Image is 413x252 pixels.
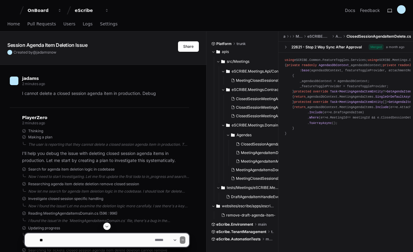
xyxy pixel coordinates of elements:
[383,63,396,67] span: private
[323,58,349,62] span: FeatureToggles
[100,17,117,31] a: Settings
[227,185,279,190] span: tests/Meetings/eSCRIBE.Meetings.Functions.Tests
[302,63,317,67] span: readonly
[237,41,246,46] span: trunk
[28,218,189,223] div: I found the issue! In the `MeetingAgendaItemsDomain.cs` file, there's a bug in the `DeleteAsync` ...
[236,96,324,101] span: ClosedSessionMeetingAgendaItemDeletedEvent.cs
[231,194,298,199] span: DraftAgendaItemHandleEventsTests.cs
[294,105,305,109] span: return
[28,135,52,140] span: Making a plan
[216,48,220,55] svg: Directory
[28,167,115,172] span: Search for agenda item deletion logic in codebase
[229,103,285,112] button: ClosedSessionMeetingAgendaItemMinuteDeletedEvent.cs
[75,7,101,13] div: eScribe
[309,111,322,114] span: Include
[7,17,20,31] a: Home
[241,159,304,164] span: MeetingAgendaItemMotionDelete.cs
[313,90,328,93] span: override
[285,58,407,136] div: eSCRIBE. . . ; eSCRIBE. . ; eSCRIBE. . . ; eSCRIBE. . . . ; eSCRIBE. . . ; . ; . . . ; : , < > { ...
[347,34,411,39] span: ClosedSessionAgendaItemDelete.cs
[324,111,326,114] span: e
[233,149,290,157] button: MeetingAgendaItemDelete.cs
[63,22,75,26] span: Users
[221,58,225,65] svg: Directory
[28,174,189,179] div: Now I need to start investigating. Let me first update the first todo to in_progress and search f...
[369,44,384,50] span: Merged
[100,22,117,26] span: Settings
[309,121,332,125] span: ToArrayAsync
[216,202,220,210] svg: Directory
[307,34,331,39] span: eSCRIBE.Meetings.Domain
[231,131,235,139] svg: Directory
[226,122,230,129] svg: Directory
[13,50,56,55] span: Created by
[229,112,285,120] button: ClosedSessionMeetingAgendaItemMotionDeletedEvent.cs
[27,22,56,26] span: Pull Requests
[351,58,366,62] span: Services
[302,69,309,72] span: base
[229,174,285,183] button: MeetingClosedSessionsDomain.cs
[216,183,279,193] button: tests/Meetings/eSCRIBE.Meetings.Functions.Tests
[33,50,36,55] span: @
[28,182,139,186] span: Researching agenda item delete deletion remove closed session
[25,5,64,16] button: OnBoard
[7,42,87,48] app-text-character-animate: Session Agenda Item Deletion Issue
[320,116,322,119] span: e
[291,45,362,50] div: 22621 - Stop 2 Way Sync After Approval
[22,121,45,125] span: 2 minutes ago
[7,22,20,26] span: Home
[36,50,49,55] span: jadams
[313,100,328,104] span: override
[237,133,252,137] span: Agendas
[241,150,292,155] span: MeetingAgendaItemDelete.cs
[28,129,43,134] span: Thinking
[221,120,284,130] button: eSCRIBE.Meetings.Domain
[386,45,404,49] div: a month ago
[226,213,324,218] span: remove-draft-agenda-item-for-deleted-document.cy.ts
[219,211,275,220] button: remove-draft-agenda-item-for-deleted-document.cy.ts
[258,222,267,227] span: main
[392,58,407,62] span: Meetings
[224,193,280,201] button: DraftAgendaItemHandleEventsTests.cs
[330,100,338,104] span: Task
[283,34,285,39] span: apis
[290,34,291,39] span: src
[294,90,311,93] span: protected
[178,41,199,52] button: Share
[232,87,284,92] span: eSCRIBE.Meetings.Contracts/Agendas/ClosedSessions
[211,47,274,57] button: apis
[319,63,349,67] span: AgendasDbContext
[232,69,284,74] span: eSCRIBE.Meetings.Api/Controllers
[339,100,383,104] span: MeetingAgendaItemEntity
[236,114,336,118] span: ClosedSessionMeetingAgendaItemMotionDeletedEvent.cs
[28,204,189,209] div: Now I found the issue! Let me examine the deletion logic more carefully. I see there's a key issu...
[216,57,279,66] button: src/Meetings
[334,111,362,114] span: DraftAgendaItem
[236,176,296,181] span: MeetingClosedSessionsDomain.cs
[221,184,225,191] svg: Directory
[229,166,285,174] button: MeetingAgendaItemsDomain.cs
[227,59,249,64] span: src/Meetings
[22,90,189,97] p: I cannot delete a closed session agenda item in production. Debug
[216,222,253,227] span: eScribe.Environment
[294,100,311,104] span: protected
[320,116,326,119] span: =>
[22,116,47,119] span: PlayerZero
[222,204,274,209] span: websites/escribe/apps/escribemeetings-e2e/src/integration/website/documents/documentsList
[221,66,284,76] button: eSCRIBE.Meetings.Api/Controllers
[236,105,336,110] span: ClosedSessionMeetingAgendaItemMinuteDeletedEvent.cs
[28,196,103,201] span: Investigate closed session specific handling
[229,95,285,103] button: ClosedSessionMeetingAgendaItemDeletedEvent.cs
[294,95,305,99] span: return
[339,105,373,109] span: MeetingAgendaItems
[398,63,413,67] span: readonly
[229,76,285,85] button: MeetingClosedSessionsController.cs
[345,7,355,13] a: Docs
[335,34,342,39] span: Agendas
[339,90,383,93] span: MeetingAgendaItemEntity
[390,105,392,109] span: e
[330,90,338,93] span: Task
[22,76,39,81] span: jadams
[28,189,189,194] div: Now let me search for agenda item deletion logic in the codebase. I should look for delete operat...
[390,105,396,109] span: =>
